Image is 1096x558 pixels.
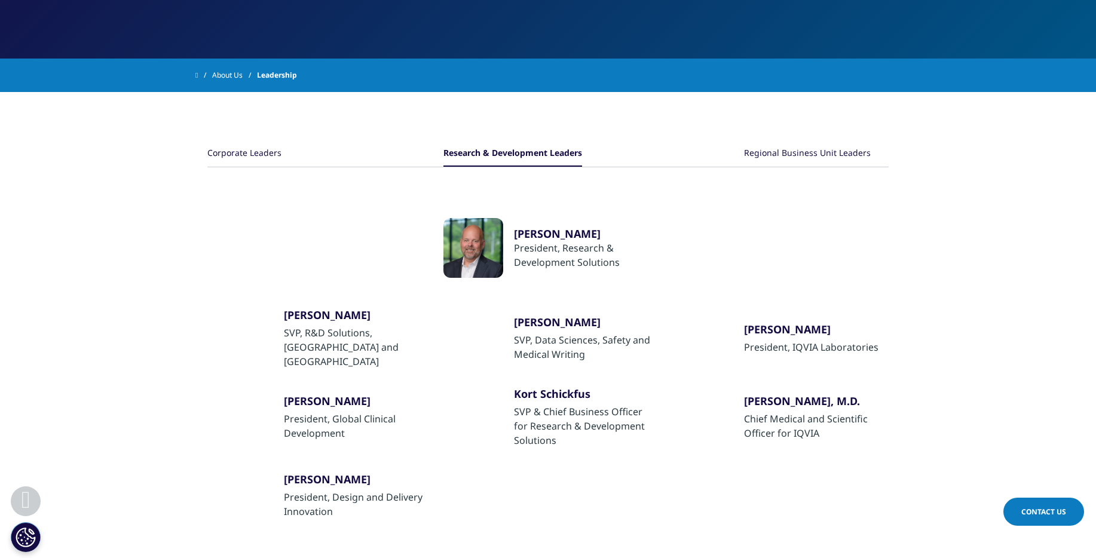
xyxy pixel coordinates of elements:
[284,394,423,412] a: [PERSON_NAME]
[11,522,41,552] button: Cookies Settings
[443,141,582,167] button: Research & Development Leaders
[744,340,878,354] div: President, IQVIA Laboratories
[514,226,653,241] a: [PERSON_NAME]
[744,322,878,340] a: [PERSON_NAME]
[284,326,423,369] div: SVP, R&D Solutions, [GEOGRAPHIC_DATA] and [GEOGRAPHIC_DATA]
[744,141,871,167] button: Regional Business Unit Leaders
[284,394,423,408] div: [PERSON_NAME]
[514,387,653,401] div: Kort Schickfus
[744,394,883,408] div: [PERSON_NAME], M.D.
[514,315,653,329] div: [PERSON_NAME]
[514,241,653,269] div: President, Research & Development Solutions
[284,472,423,486] div: ​[PERSON_NAME]
[514,404,653,447] div: SVP & Chief Business Officer for Research & Development Solutions
[514,333,653,361] div: SVP, Data Sciences, Safety and Medical Writing
[744,394,883,412] a: [PERSON_NAME], M.D.
[284,308,423,326] a: [PERSON_NAME]
[257,65,297,86] span: Leadership
[284,308,423,322] div: [PERSON_NAME]
[514,387,653,404] a: Kort Schickfus
[284,490,423,519] div: President, Design and Delivery Innovation
[514,315,653,333] a: [PERSON_NAME]
[207,141,281,167] button: Corporate Leaders
[284,412,423,440] div: President, Global Clinical Development
[1003,498,1084,526] a: Contact Us
[744,322,878,336] div: [PERSON_NAME]
[744,412,883,440] div: Chief Medical and Scientific Officer for IQVIA
[284,472,423,490] a: ​[PERSON_NAME]
[1021,507,1066,517] span: Contact Us
[212,65,257,86] a: About Us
